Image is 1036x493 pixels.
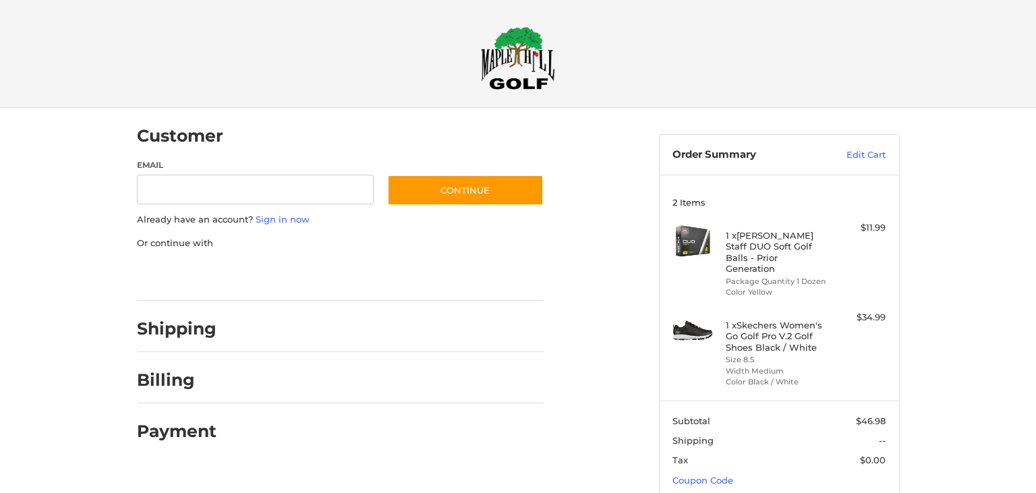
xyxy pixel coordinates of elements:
span: -- [879,435,886,446]
h2: Shipping [137,318,217,339]
iframe: PayPal-paypal [132,263,233,287]
li: Color Black / White [726,376,829,388]
h2: Payment [137,421,217,442]
span: $46.98 [856,415,886,426]
p: Or continue with [137,237,544,250]
h4: 1 x [PERSON_NAME] Staff DUO Soft Golf Balls - Prior Generation [726,230,829,274]
span: Tax [672,455,688,465]
h2: Customer [137,125,223,146]
span: Subtotal [672,415,710,426]
li: Color Yellow [726,287,829,298]
button: Continue [387,175,544,206]
iframe: PayPal-paylater [247,263,348,287]
h3: Order Summary [672,148,817,162]
a: Coupon Code [672,475,733,486]
li: Width Medium [726,366,829,377]
h2: Billing [137,370,216,390]
div: $11.99 [832,221,886,235]
iframe: Google Customer Reviews [925,457,1036,493]
li: Package Quantity 1 Dozen [726,276,829,287]
h3: 2 Items [672,197,886,208]
iframe: Gorgias live chat messenger [13,435,160,480]
h4: 1 x Skechers Women's Go Golf Pro V.2 Golf Shoes Black / White [726,320,829,353]
a: Sign in now [256,214,310,225]
label: Email [137,159,374,171]
li: Size 8.5 [726,354,829,366]
span: $0.00 [860,455,886,465]
span: Shipping [672,435,714,446]
a: Edit Cart [817,148,886,162]
iframe: PayPal-venmo [361,263,462,287]
p: Already have an account? [137,213,544,227]
img: Maple Hill Golf [481,26,555,90]
div: $34.99 [832,311,886,324]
